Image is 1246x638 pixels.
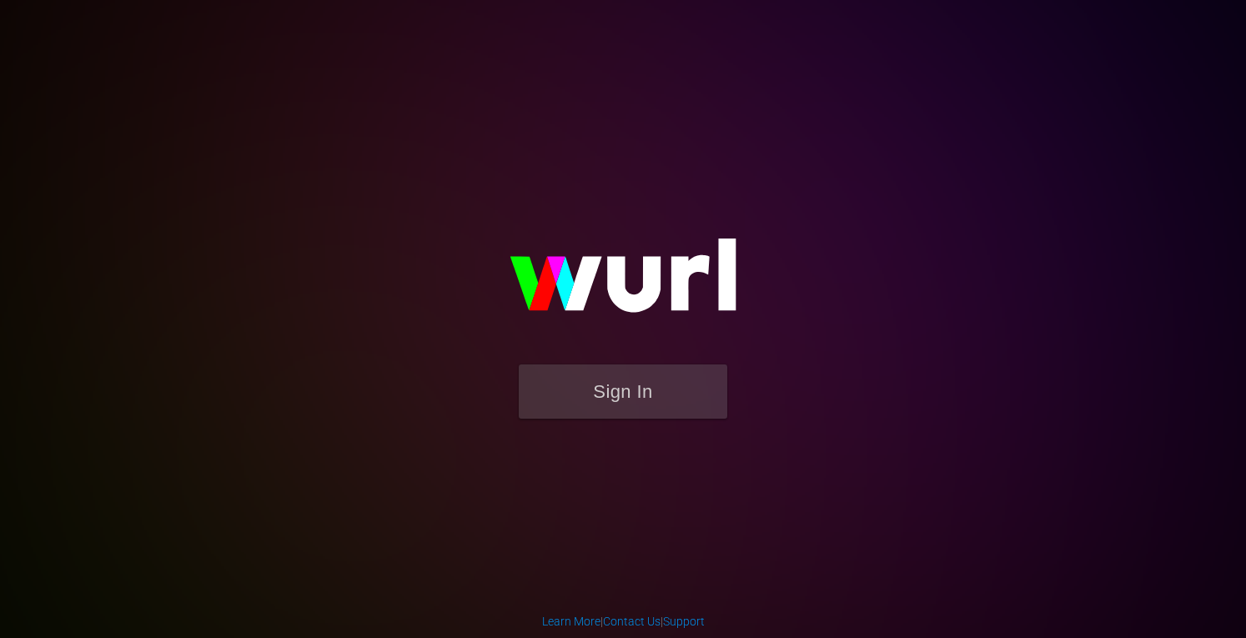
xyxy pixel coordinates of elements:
[519,364,727,419] button: Sign In
[542,613,705,630] div: | |
[542,615,600,628] a: Learn More
[603,615,661,628] a: Contact Us
[663,615,705,628] a: Support
[456,203,790,364] img: wurl-logo-on-black-223613ac3d8ba8fe6dc639794a292ebdb59501304c7dfd60c99c58986ef67473.svg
